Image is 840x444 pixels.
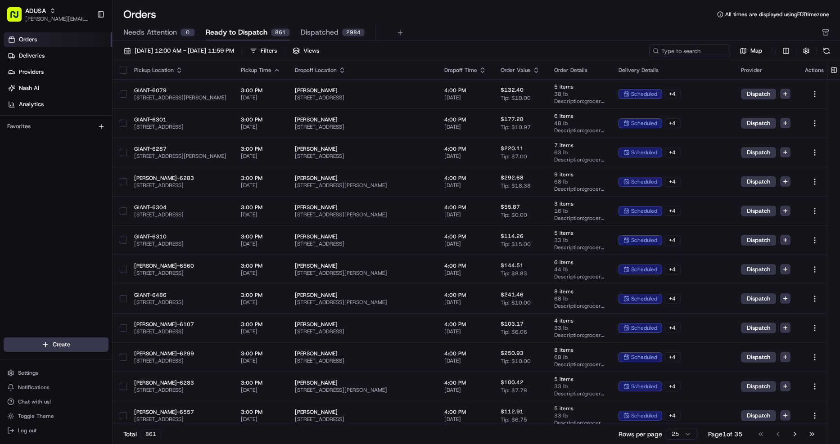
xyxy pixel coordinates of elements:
[444,67,486,74] div: Dropoff Time
[134,292,226,299] span: GIANT-6486
[134,152,226,160] span: [STREET_ADDRESS][PERSON_NAME]
[295,321,430,328] span: [PERSON_NAME]
[741,206,776,216] button: Dispatch
[295,123,430,130] span: [STREET_ADDRESS]
[295,350,430,357] span: [PERSON_NAME]
[134,182,226,189] span: [STREET_ADDRESS]
[501,358,531,365] span: Tip: $10.00
[134,204,226,211] span: GIANT-6304
[554,127,604,134] span: Description: grocery bags
[501,211,527,219] span: Tip: $0.00
[741,147,776,158] button: Dispatch
[134,386,226,394] span: [STREET_ADDRESS]
[501,67,540,74] div: Order Value
[631,90,657,98] span: scheduled
[554,259,604,266] span: 6 items
[19,68,44,76] span: Providers
[295,299,430,306] span: [STREET_ADDRESS][PERSON_NAME]
[741,410,776,421] button: Dispatch
[134,357,226,364] span: [STREET_ADDRESS]
[554,90,604,98] span: 38 lb
[4,410,108,422] button: Toggle Theme
[554,200,604,207] span: 3 items
[241,386,280,394] span: [DATE]
[501,408,524,415] span: $112.91
[241,145,280,152] span: 3:00 PM
[554,346,604,354] span: 8 items
[444,204,486,211] span: 4:00 PM
[134,145,226,152] span: GIANT-6287
[4,32,112,47] a: Orders
[25,6,46,15] button: ADUSA
[295,233,430,240] span: [PERSON_NAME]
[4,395,108,408] button: Chat with us!
[631,295,657,302] span: scheduled
[295,182,430,189] span: [STREET_ADDRESS][PERSON_NAME]
[554,361,604,368] span: Description: grocery bags
[4,65,112,79] a: Providers
[554,412,604,419] span: 33 lb
[295,386,430,394] span: [STREET_ADDRESS][PERSON_NAME]
[501,116,524,123] span: $177.28
[554,215,604,222] span: Description: grocery bags
[134,67,226,74] div: Pickup Location
[664,294,681,304] div: + 4
[241,116,280,123] span: 3:00 PM
[631,237,657,244] span: scheduled
[741,323,776,333] button: Dispatch
[501,262,524,269] span: $144.51
[501,270,527,277] span: Tip: $8.83
[554,376,604,383] span: 5 items
[444,350,486,357] span: 4:00 PM
[271,28,290,36] div: 861
[741,381,776,392] button: Dispatch
[19,36,37,44] span: Orders
[134,175,226,182] span: [PERSON_NAME]-6283
[206,27,267,38] span: Ready to Dispatch
[134,379,226,386] span: [PERSON_NAME]-6283
[134,94,226,101] span: [STREET_ADDRESS][PERSON_NAME]
[501,124,531,131] span: Tip: $10.97
[664,89,681,99] div: + 4
[134,408,226,416] span: [PERSON_NAME]-6557
[241,94,280,101] span: [DATE]
[342,28,365,36] div: 2984
[444,262,486,269] span: 4:00 PM
[295,292,430,299] span: [PERSON_NAME]
[134,116,226,123] span: GIANT-6301
[295,211,430,218] span: [STREET_ADDRESS][PERSON_NAME]
[295,269,430,277] span: [STREET_ADDRESS][PERSON_NAME]
[501,350,524,357] span: $250.93
[134,328,226,335] span: [STREET_ADDRESS]
[741,176,776,187] button: Dispatch
[295,262,430,269] span: [PERSON_NAME]
[241,299,280,306] span: [DATE]
[444,94,486,101] span: [DATE]
[18,384,50,391] span: Notifications
[444,292,486,299] span: 4:00 PM
[631,149,657,156] span: scheduled
[18,427,36,434] span: Log out
[631,120,657,127] span: scheduled
[554,266,604,273] span: 44 lb
[649,45,730,57] input: Type to search
[554,383,604,390] span: 33 lb
[741,235,776,246] button: Dispatch
[241,240,280,247] span: [DATE]
[241,123,280,130] span: [DATE]
[501,291,524,298] span: $241.46
[554,98,604,105] span: Description: grocery bags
[241,152,280,160] span: [DATE]
[501,233,524,240] span: $114.26
[554,354,604,361] span: 68 lb
[664,177,681,187] div: + 4
[554,405,604,412] span: 5 items
[123,27,177,38] span: Needs Attention
[123,429,161,439] div: Total
[295,67,430,74] div: Dropoff Location
[241,328,280,335] span: [DATE]
[444,269,486,277] span: [DATE]
[4,119,108,134] div: Favorites
[295,357,430,364] span: [STREET_ADDRESS]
